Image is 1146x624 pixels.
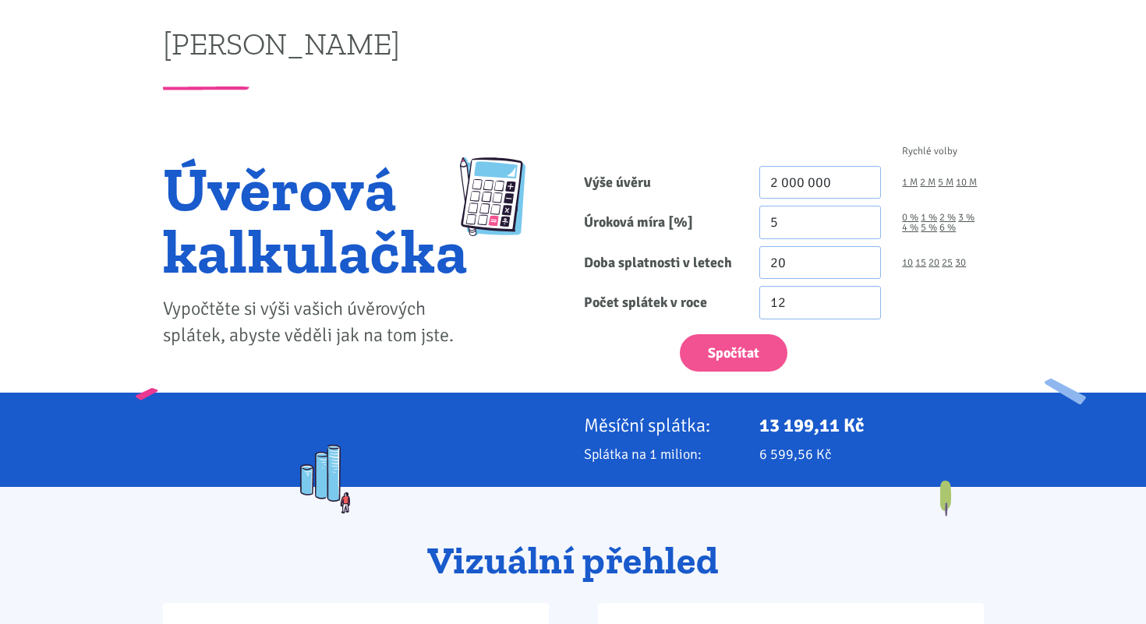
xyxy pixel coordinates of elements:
[902,258,913,268] a: 10
[902,223,918,233] a: 4 %
[920,178,936,188] a: 2 M
[584,443,738,465] p: Splátka na 1 milion:
[680,334,787,372] button: Spočítat
[759,443,984,465] p: 6 599,56 Kč
[902,213,918,223] a: 0 %
[759,414,984,436] p: 13 199,11 Kč
[573,286,748,319] label: Počet splátek v roce
[915,258,926,268] a: 15
[955,258,966,268] a: 30
[939,213,956,223] a: 2 %
[921,213,937,223] a: 1 %
[938,178,953,188] a: 5 M
[163,296,468,349] p: Vypočtěte si výši vašich úvěrových splátek, abyste věděli jak na tom jste.
[928,258,939,268] a: 20
[584,414,738,436] p: Měsíční splátka:
[958,213,974,223] a: 3 %
[163,28,400,58] a: [PERSON_NAME]
[939,223,956,233] a: 6 %
[163,157,468,282] h1: Úvěrová kalkulačka
[902,146,957,157] span: Rychlé volby
[573,206,748,239] label: Úroková míra [%]
[573,246,748,280] label: Doba splatnosti v letech
[921,223,937,233] a: 5 %
[956,178,977,188] a: 10 M
[902,178,918,188] a: 1 M
[942,258,953,268] a: 25
[573,166,748,199] label: Výše úvěru
[163,540,984,582] h2: Vizuální přehled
